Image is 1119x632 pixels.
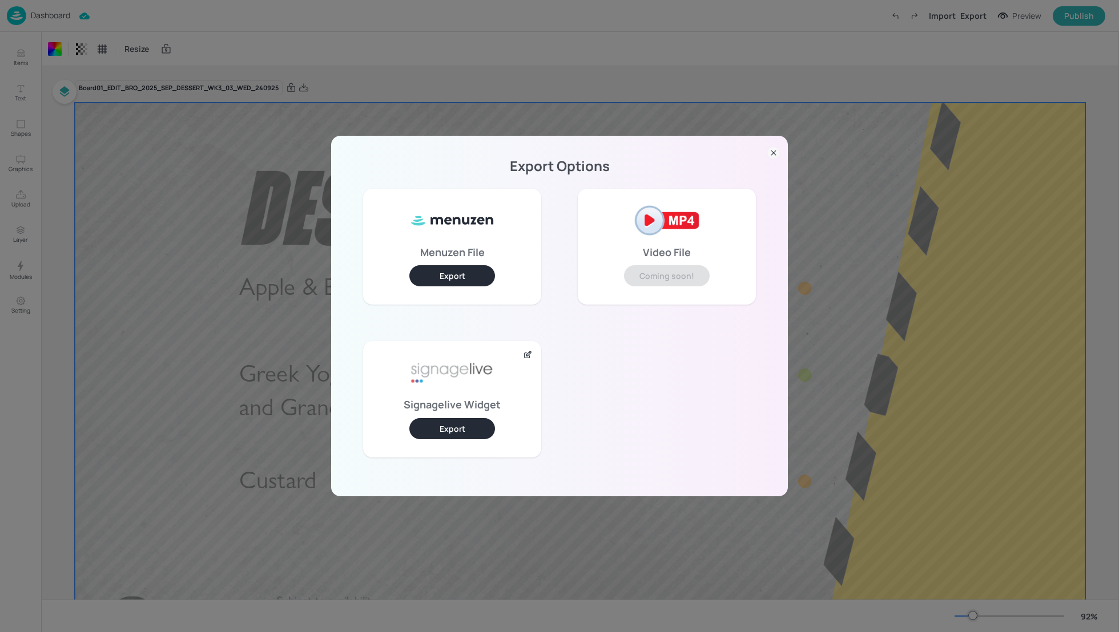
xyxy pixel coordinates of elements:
[345,162,774,170] p: Export Options
[643,248,691,256] p: Video File
[409,265,495,286] button: Export
[404,400,501,408] p: Signagelive Widget
[624,198,710,244] img: mp4-2af2121e.png
[409,418,495,439] button: Export
[409,198,495,244] img: ml8WC8f0XxQ8HKVnnVUe7f5Gv1vbApsJzyFa2MjOoB8SUy3kBkfteYo5TIAmtfcjWXsj8oHYkuYqrJRUn+qckOrNdzmSzIzkA...
[420,248,485,256] p: Menuzen File
[409,350,495,396] img: signage-live-aafa7296.png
